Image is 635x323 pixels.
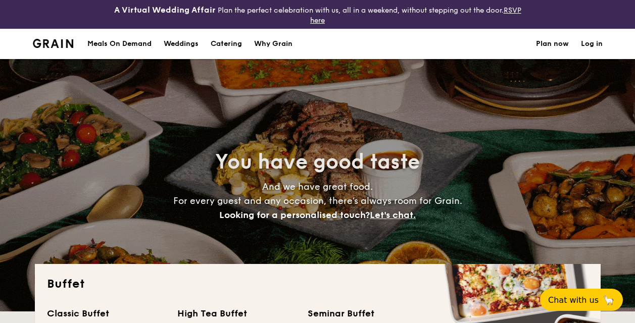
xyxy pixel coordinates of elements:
[47,306,165,320] div: Classic Buffet
[581,29,603,59] a: Log in
[87,29,152,59] div: Meals On Demand
[205,29,248,59] a: Catering
[211,29,242,59] h1: Catering
[114,4,216,16] h4: A Virtual Wedding Affair
[536,29,569,59] a: Plan now
[106,4,529,25] div: Plan the perfect celebration with us, all in a weekend, without stepping out the door.
[33,39,74,48] a: Logotype
[47,276,589,292] h2: Buffet
[548,295,599,305] span: Chat with us
[158,29,205,59] a: Weddings
[164,29,199,59] div: Weddings
[540,289,623,311] button: Chat with us🦙
[254,29,292,59] div: Why Grain
[603,294,615,306] span: 🦙
[308,306,426,320] div: Seminar Buffet
[248,29,299,59] a: Why Grain
[370,209,416,221] span: Let's chat.
[81,29,158,59] a: Meals On Demand
[33,39,74,48] img: Grain
[177,306,296,320] div: High Tea Buffet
